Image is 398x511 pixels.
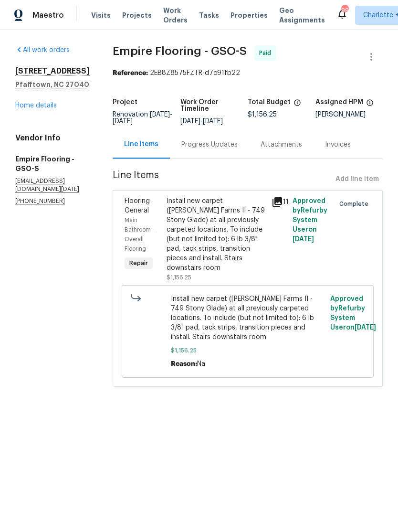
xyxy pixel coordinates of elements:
[199,12,219,19] span: Tasks
[124,139,158,149] div: Line Items
[15,154,90,173] h5: Empire Flooring - GSO-S
[125,198,150,214] span: Flooring General
[203,118,223,125] span: [DATE]
[197,361,205,367] span: Na
[167,196,266,273] div: Install new carpet ([PERSON_NAME] Farms II - 749 Stony Glade) at all previously carpeted location...
[248,99,291,106] h5: Total Budget
[293,236,314,243] span: [DATE]
[150,111,170,118] span: [DATE]
[355,324,376,331] span: [DATE]
[113,170,332,188] span: Line Items
[180,118,200,125] span: [DATE]
[248,111,277,118] span: $1,156.25
[163,6,188,25] span: Work Orders
[15,47,70,53] a: All work orders
[113,68,383,78] div: 2EB8Z8575FZTR-d7c91fb22
[330,296,376,331] span: Approved by Refurby System User on
[126,258,152,268] span: Repair
[32,11,64,20] span: Maestro
[122,11,152,20] span: Projects
[171,294,325,342] span: Install new carpet ([PERSON_NAME] Farms II - 749 Stony Glade) at all previously carpeted location...
[366,99,374,111] span: The hpm assigned to this work order.
[180,99,248,112] h5: Work Order Timeline
[113,111,172,125] span: Renovation
[279,6,325,25] span: Geo Assignments
[325,140,351,149] div: Invoices
[15,133,90,143] h4: Vendor Info
[113,45,247,57] span: Empire Flooring - GSO-S
[113,118,133,125] span: [DATE]
[113,70,148,76] b: Reference:
[293,198,327,243] span: Approved by Refurby System User on
[293,99,301,111] span: The total cost of line items that have been proposed by Opendoor. This sum includes line items th...
[125,217,155,252] span: Main Bathroom - Overall Flooring
[230,11,268,20] span: Properties
[180,118,223,125] span: -
[91,11,111,20] span: Visits
[261,140,302,149] div: Attachments
[113,99,137,106] h5: Project
[171,346,325,355] span: $1,156.25
[272,196,287,208] div: 11
[315,111,383,118] div: [PERSON_NAME]
[339,199,372,209] span: Complete
[113,111,172,125] span: -
[167,275,191,280] span: $1,156.25
[341,6,348,15] div: 99
[171,361,197,367] span: Reason:
[315,99,363,106] h5: Assigned HPM
[15,102,57,109] a: Home details
[181,140,238,149] div: Progress Updates
[259,48,275,58] span: Paid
